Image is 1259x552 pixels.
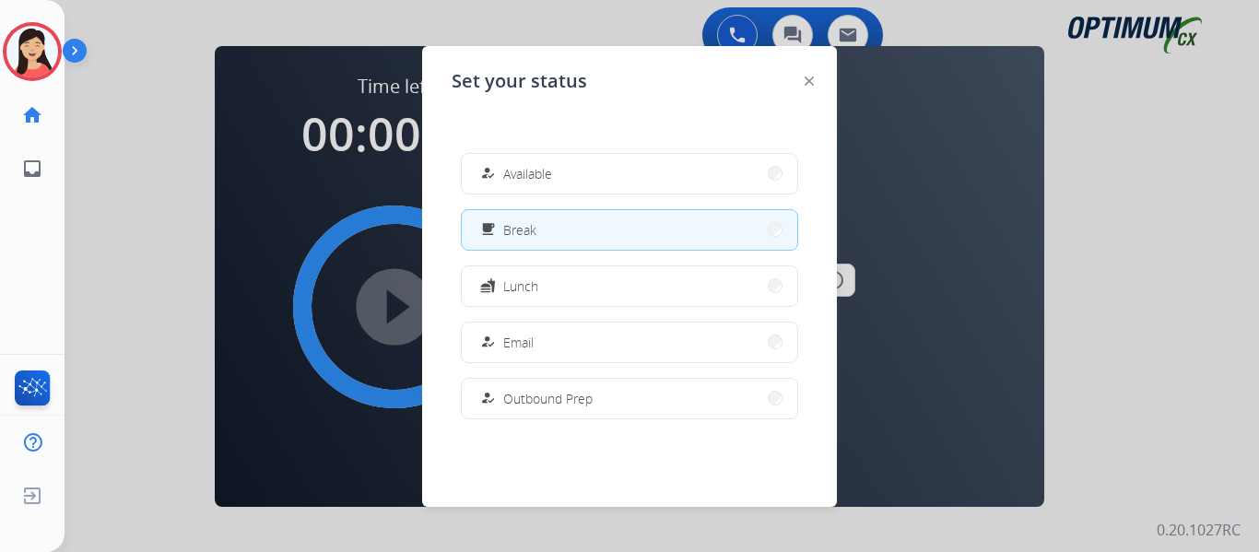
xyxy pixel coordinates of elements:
span: Lunch [503,276,538,296]
button: Outbound Prep [462,379,797,418]
button: Lunch [462,266,797,306]
span: Outbound Prep [503,389,593,408]
img: close-button [805,76,814,86]
span: Available [503,164,552,183]
button: Email [462,323,797,362]
mat-icon: home [21,104,43,126]
mat-icon: how_to_reg [480,391,496,406]
p: 0.20.1027RC [1157,519,1241,541]
span: Set your status [452,68,587,94]
button: Available [462,154,797,194]
mat-icon: fastfood [480,278,496,294]
span: Email [503,333,534,352]
mat-icon: free_breakfast [480,222,496,238]
button: Break [462,210,797,250]
mat-icon: how_to_reg [480,166,496,182]
span: Break [503,220,536,240]
img: avatar [6,26,58,77]
mat-icon: how_to_reg [480,335,496,350]
mat-icon: inbox [21,158,43,180]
